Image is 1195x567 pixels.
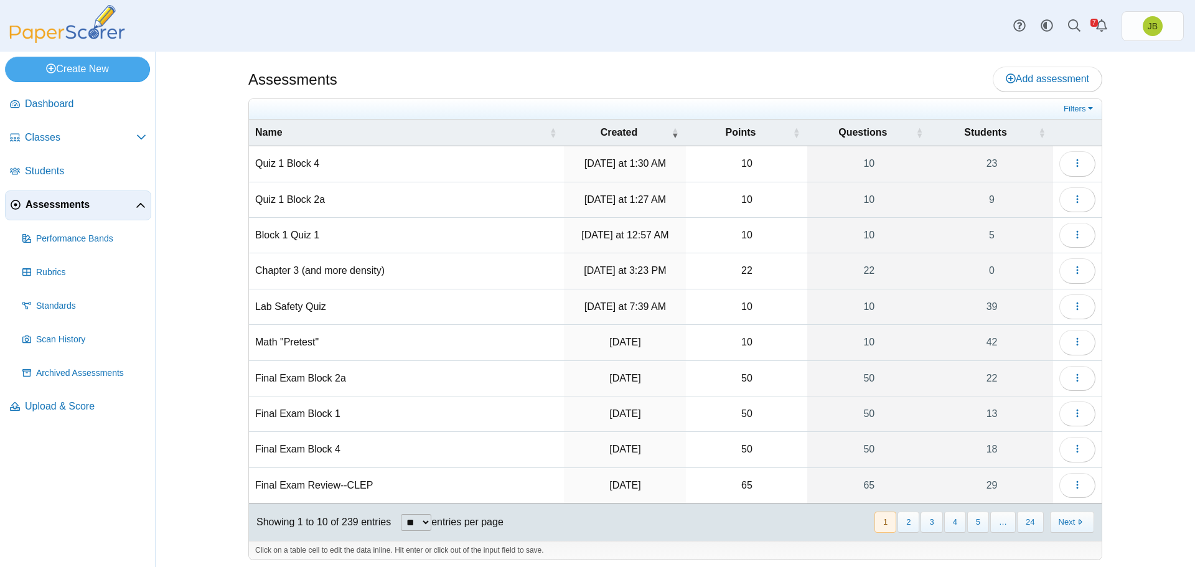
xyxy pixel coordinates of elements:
button: 2 [897,512,919,532]
td: 10 [686,218,807,253]
a: 10 [807,146,930,181]
a: 22 [930,361,1053,396]
a: Classes [5,123,151,153]
time: May 28, 2025 at 9:08 AM [609,373,640,383]
time: Aug 12, 2025 at 3:23 PM [584,265,666,276]
a: 9 [930,182,1053,217]
span: Standards [36,300,146,312]
span: Name : Activate to sort [549,119,556,146]
td: Final Exam Block 2a [249,361,564,396]
a: 5 [930,218,1053,253]
a: 10 [807,182,930,217]
img: PaperScorer [5,5,129,43]
time: Aug 14, 2025 at 12:57 AM [581,230,668,240]
button: 24 [1017,512,1043,532]
td: 65 [686,468,807,504]
td: Final Exam Block 1 [249,396,564,432]
a: 22 [807,253,930,288]
time: Aug 14, 2025 at 1:30 AM [584,158,666,169]
td: 10 [686,325,807,360]
span: Classes [25,131,136,144]
div: Click on a table cell to edit the data inline. Hit enter or click out of the input field to save. [249,541,1102,560]
button: 5 [967,512,989,532]
td: 50 [686,361,807,396]
span: Dashboard [25,97,146,111]
a: Alerts [1088,12,1115,40]
button: 3 [921,512,942,532]
a: 42 [930,325,1053,360]
span: Points [726,127,756,138]
a: Performance Bands [17,224,151,254]
td: 22 [686,253,807,289]
time: Aug 14, 2025 at 1:27 AM [584,194,666,205]
time: Aug 4, 2025 at 8:31 AM [609,337,640,347]
span: Performance Bands [36,233,146,245]
time: May 28, 2025 at 8:16 AM [609,408,640,419]
span: Joel Boyd [1148,22,1158,30]
a: Filters [1061,103,1099,115]
a: 18 [930,432,1053,467]
span: Add assessment [1006,73,1089,84]
td: 10 [686,182,807,218]
div: Showing 1 to 10 of 239 entries [249,504,391,541]
a: 50 [807,432,930,467]
span: Rubrics [36,266,146,279]
a: Add assessment [993,67,1102,91]
a: Standards [17,291,151,321]
a: Students [5,157,151,187]
a: 0 [930,253,1053,288]
td: Lab Safety Quiz [249,289,564,325]
span: Upload & Score [25,400,146,413]
span: Assessments [26,198,136,212]
a: Create New [5,57,150,82]
a: 50 [807,396,930,431]
td: Block 1 Quiz 1 [249,218,564,253]
span: Students : Activate to sort [1038,119,1046,146]
td: 50 [686,432,807,467]
a: Joel Boyd [1122,11,1184,41]
td: Math "Pretest" [249,325,564,360]
button: 4 [944,512,966,532]
time: May 27, 2025 at 12:45 PM [609,444,640,454]
button: 1 [874,512,896,532]
td: Quiz 1 Block 4 [249,146,564,182]
td: 10 [686,289,807,325]
button: Next [1050,512,1094,532]
a: 65 [807,468,930,503]
a: 29 [930,468,1053,503]
span: Name [255,127,283,138]
label: entries per page [431,517,504,527]
a: Assessments [5,190,151,220]
td: Final Exam Review--CLEP [249,468,564,504]
a: 39 [930,289,1053,324]
span: Questions : Activate to sort [916,119,923,146]
td: 10 [686,146,807,182]
span: Joel Boyd [1143,16,1163,36]
a: Rubrics [17,258,151,288]
time: May 23, 2025 at 11:28 AM [609,480,640,490]
a: 10 [807,289,930,324]
td: Quiz 1 Block 2a [249,182,564,218]
a: Dashboard [5,90,151,119]
span: Students [964,127,1006,138]
a: 13 [930,396,1053,431]
a: Scan History [17,325,151,355]
span: Points : Activate to sort [792,119,800,146]
span: Scan History [36,334,146,346]
span: … [990,512,1016,532]
a: PaperScorer [5,34,129,45]
td: Final Exam Block 4 [249,432,564,467]
nav: pagination [873,512,1094,532]
td: 50 [686,396,807,432]
a: Archived Assessments [17,358,151,388]
a: Upload & Score [5,392,151,422]
span: Students [25,164,146,178]
span: Archived Assessments [36,367,146,380]
a: 10 [807,218,930,253]
time: Aug 12, 2025 at 7:39 AM [584,301,666,312]
td: Chapter 3 (and more density) [249,253,564,289]
a: 23 [930,146,1053,181]
h1: Assessments [248,69,337,90]
a: 50 [807,361,930,396]
a: 10 [807,325,930,360]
